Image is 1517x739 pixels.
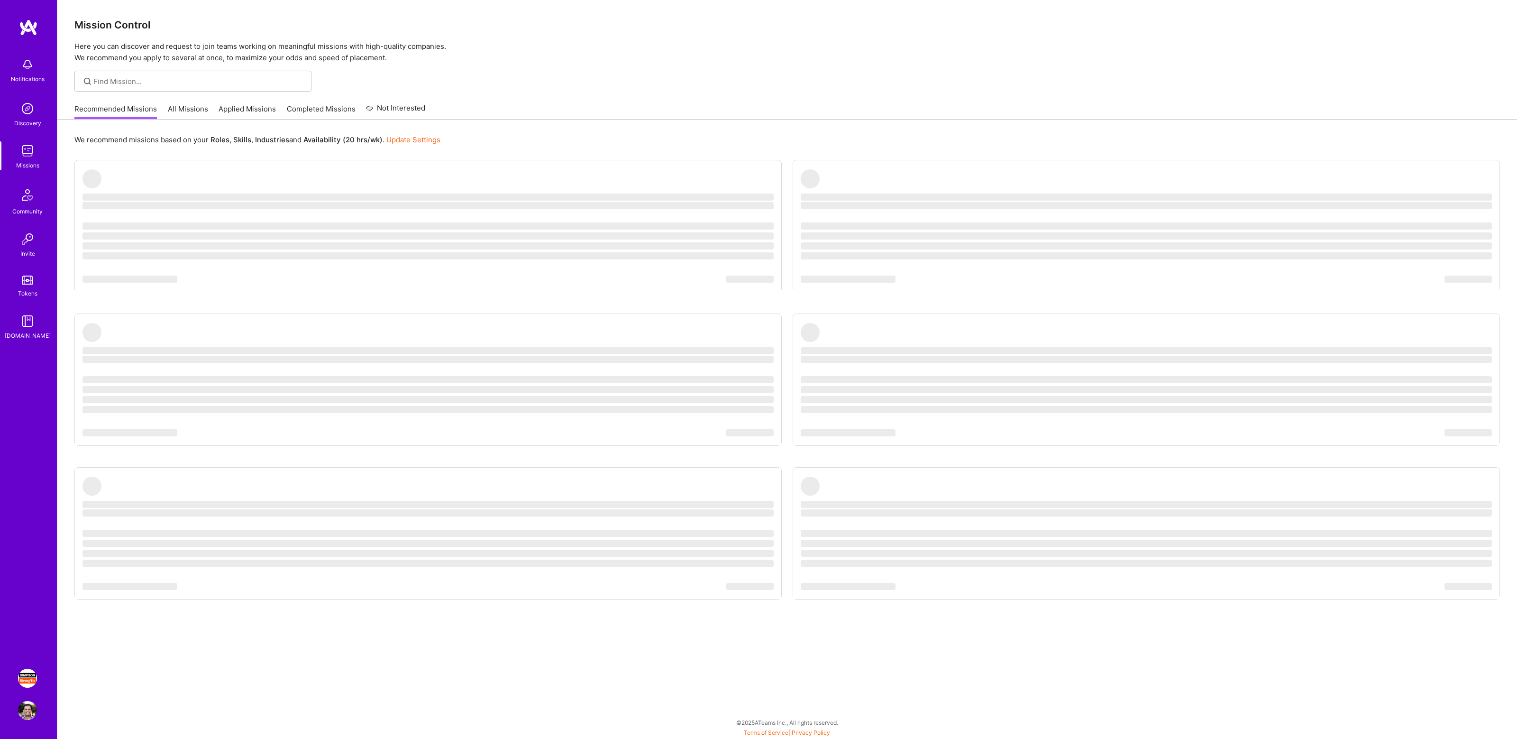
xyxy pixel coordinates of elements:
[11,74,45,84] div: Notifications
[57,711,1517,734] div: © 2025 ATeams Inc., All rights reserved.
[16,160,39,170] div: Missions
[168,104,208,120] a: All Missions
[18,55,37,74] img: bell
[18,288,37,298] div: Tokens
[19,19,38,36] img: logo
[18,701,37,720] img: User Avatar
[303,135,383,144] b: Availability (20 hrs/wk)
[233,135,251,144] b: Skills
[18,99,37,118] img: discovery
[20,249,35,259] div: Invite
[18,312,37,331] img: guide book
[74,41,1500,64] p: Here you can discover and request to join teams working on meaningful missions with high-quality ...
[74,19,1500,31] h3: Mission Control
[255,135,289,144] b: Industries
[82,76,93,87] i: icon SearchGrey
[18,669,37,688] img: Simpson Strong-Tie: Product Manager
[219,104,276,120] a: Applied Missions
[744,729,788,736] a: Terms of Service
[22,276,33,285] img: tokens
[366,102,425,120] a: Not Interested
[287,104,356,120] a: Completed Missions
[74,135,440,145] p: We recommend missions based on your , , and .
[18,141,37,160] img: teamwork
[16,701,39,720] a: User Avatar
[16,184,39,206] img: Community
[792,729,830,736] a: Privacy Policy
[210,135,229,144] b: Roles
[386,135,440,144] a: Update Settings
[744,729,830,736] span: |
[12,206,43,216] div: Community
[5,331,51,341] div: [DOMAIN_NAME]
[93,76,304,86] input: Find Mission...
[18,230,37,249] img: Invite
[74,104,157,120] a: Recommended Missions
[14,118,41,128] div: Discovery
[16,669,39,688] a: Simpson Strong-Tie: Product Manager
